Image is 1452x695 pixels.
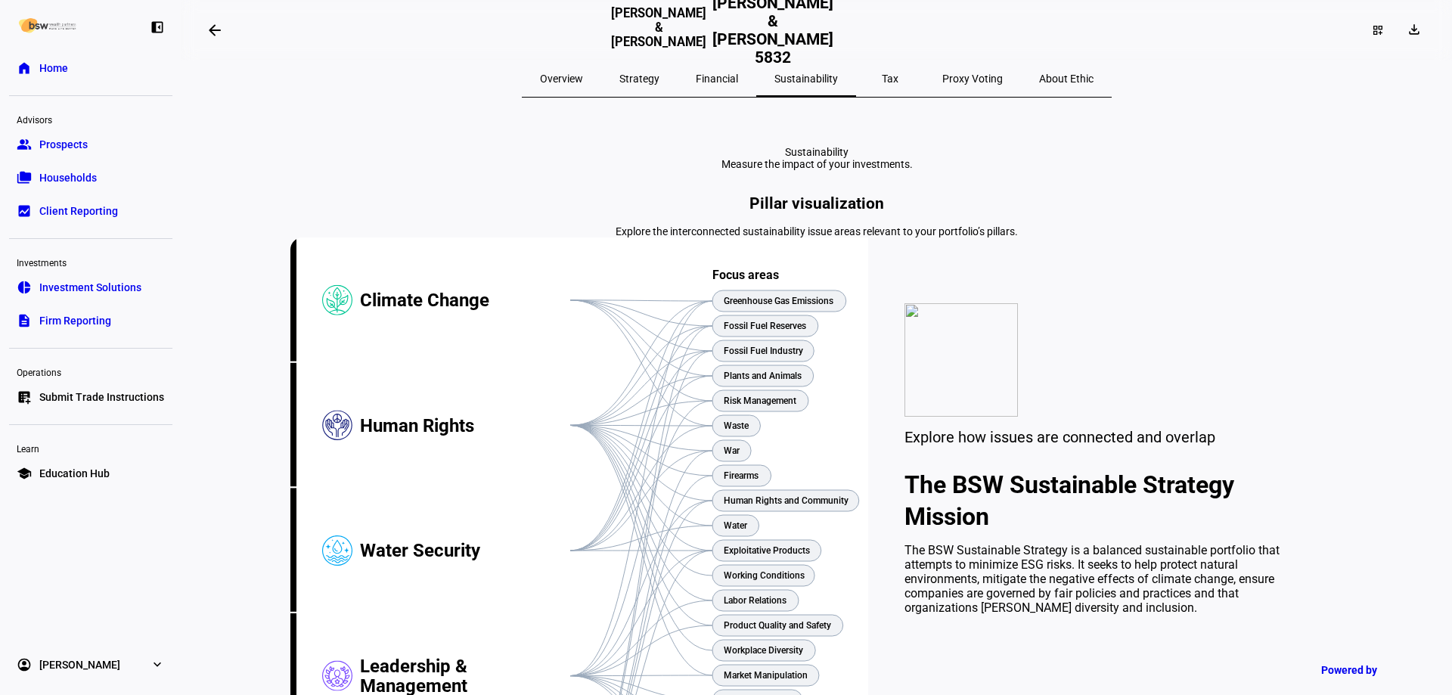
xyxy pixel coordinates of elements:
div: Explore the interconnected sustainability issue areas relevant to your portfolio’s pillars. [290,225,1343,237]
div: Human Rights [360,363,570,489]
span: Firm Reporting [39,313,111,328]
h2: The BSW Sustainable Strategy Mission [904,469,1307,532]
div: Advisors [9,108,172,129]
a: folder_copyHouseholds [9,163,172,193]
eth-mat-symbol: expand_more [150,657,165,672]
text: Fossil Fuel Reserves [724,321,806,331]
text: Human Rights and Community [724,495,849,506]
div: Operations [9,361,172,382]
eth-mat-symbol: home [17,61,32,76]
a: Powered by [1314,656,1429,684]
eth-mat-symbol: group [17,137,32,152]
eth-mat-symbol: description [17,313,32,328]
h2: Pillar visualization [290,194,1343,213]
text: Fossil Fuel Industry [724,346,803,356]
text: Waste [724,420,749,431]
text: Risk Management [724,396,796,406]
text: Exploitative Products [724,545,810,556]
text: War [724,445,740,456]
text: Working Conditions [724,570,805,581]
eth-mat-symbol: left_panel_close [150,20,165,35]
div: Measure the impact of your investments. [721,158,913,170]
mat-icon: arrow_backwards [206,21,224,39]
span: Prospects [39,137,88,152]
span: Proxy Voting [942,73,1003,84]
eth-mat-symbol: folder_copy [17,170,32,185]
div: Water Security [360,489,570,614]
div: The BSW Sustainable Strategy is a balanced sustainable portfolio that attempts to minimize ESG ri... [904,543,1307,615]
text: Firearms [724,470,759,481]
text: Greenhouse Gas Emissions [724,296,833,306]
span: Overview [540,73,583,84]
text: Focus areas [712,268,779,282]
eth-mat-symbol: list_alt_add [17,389,32,405]
img: values.svg [904,303,1018,417]
eth-mat-symbol: school [17,466,32,481]
h3: [PERSON_NAME] & [PERSON_NAME] [611,6,706,65]
eth-mat-symbol: account_circle [17,657,32,672]
mat-icon: dashboard_customize [1372,24,1384,36]
a: bid_landscapeClient Reporting [9,196,172,226]
eth-report-page-title: Sustainability [290,146,1343,170]
text: Labor Relations [724,595,786,606]
text: Product Quality and Safety [724,620,831,631]
text: Workplace Diversity [724,645,803,656]
text: Market Manipulation [724,670,808,681]
div: Sustainability [721,146,913,158]
mat-icon: download [1407,22,1422,37]
span: Client Reporting [39,203,118,219]
text: Water [724,520,748,531]
a: pie_chartInvestment Solutions [9,272,172,303]
span: Home [39,61,68,76]
eth-mat-symbol: bid_landscape [17,203,32,219]
span: Strategy [619,73,659,84]
div: Climate Change [360,237,570,363]
span: [PERSON_NAME] [39,657,120,672]
span: Submit Trade Instructions [39,389,164,405]
span: Investment Solutions [39,280,141,295]
span: Financial [696,73,738,84]
span: Tax [882,73,898,84]
text: Plants and Animals [724,371,802,381]
div: Learn [9,437,172,458]
span: About Ethic [1039,73,1094,84]
span: Education Hub [39,466,110,481]
span: Sustainability [774,73,838,84]
div: Investments [9,251,172,272]
a: homeHome [9,53,172,83]
a: groupProspects [9,129,172,160]
eth-mat-symbol: pie_chart [17,280,32,295]
a: descriptionFirm Reporting [9,306,172,336]
span: Households [39,170,97,185]
div: Explore how issues are connected and overlap [904,428,1307,446]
